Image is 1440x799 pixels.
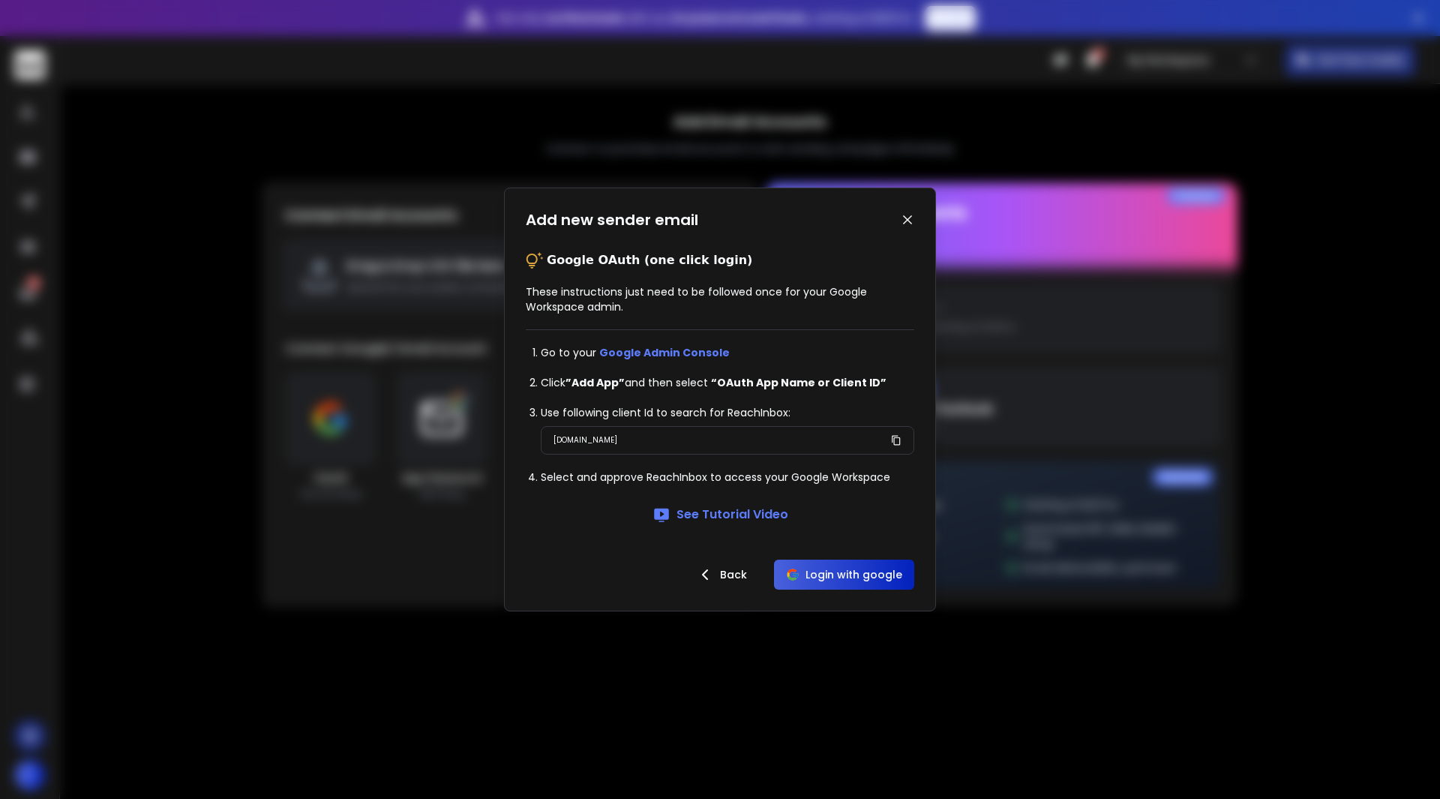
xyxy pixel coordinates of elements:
img: tips [526,251,544,269]
li: Go to your [541,345,914,360]
li: Use following client Id to search for ReachInbox: [541,405,914,420]
button: Login with google [774,560,914,590]
p: These instructions just need to be followed once for your Google Workspace admin. [526,284,914,314]
li: Click and then select [541,375,914,390]
a: Google Admin Console [599,345,730,360]
a: See Tutorial Video [652,506,788,524]
p: Google OAuth (one click login) [547,251,752,269]
li: Select and approve ReachInbox to access your Google Workspace [541,470,914,485]
p: [DOMAIN_NAME] [553,433,617,448]
strong: “OAuth App Name or Client ID” [711,375,886,390]
strong: ”Add App” [565,375,625,390]
button: Back [684,560,759,590]
h1: Add new sender email [526,209,698,230]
